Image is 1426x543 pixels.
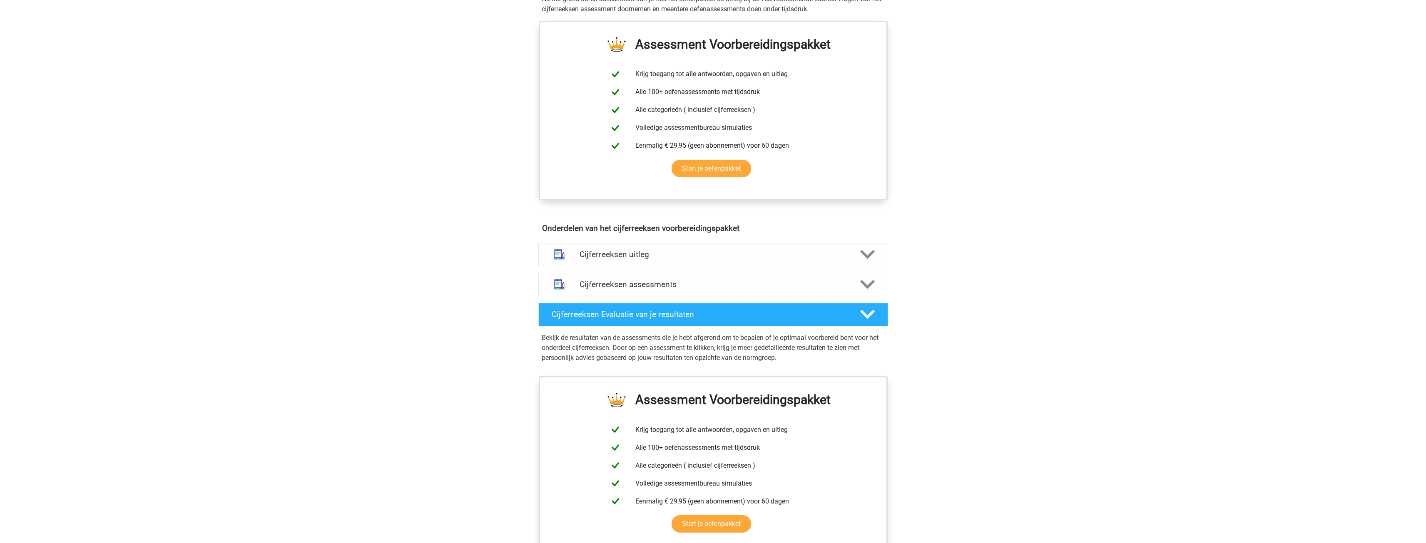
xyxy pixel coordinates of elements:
[580,250,847,259] h4: Cijferreeksen uitleg
[549,244,570,265] img: cijferreeksen uitleg
[535,243,891,266] a: uitleg Cijferreeksen uitleg
[552,310,847,319] h4: Cijferreeksen Evaluatie van je resultaten
[535,303,891,326] a: Cijferreeksen Evaluatie van je resultaten
[535,273,891,296] a: assessments Cijferreeksen assessments
[549,274,570,295] img: cijferreeksen assessments
[580,280,847,289] h4: Cijferreeksen assessments
[542,333,885,363] p: Bekijk de resultaten van de assessments die je hebt afgerond om te bepalen of je optimaal voorber...
[672,160,751,177] a: Start je oefenpakket
[542,223,884,233] h4: Onderdelen van het cijferreeksen voorbereidingspakket
[672,515,751,533] a: Start je oefenpakket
